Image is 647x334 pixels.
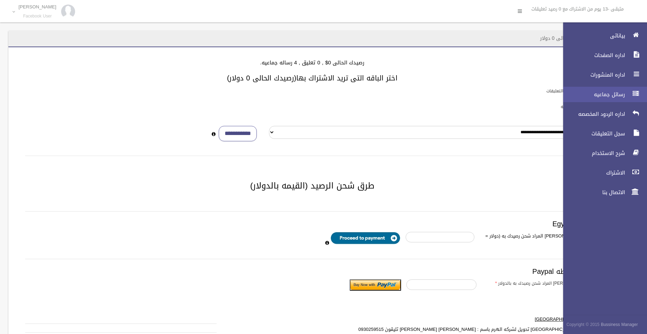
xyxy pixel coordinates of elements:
a: الاتصال بنا [557,185,647,200]
a: اداره الردود المخصصه [557,106,647,122]
a: سجل التعليقات [557,126,647,141]
span: بياناتى [557,32,627,39]
h4: رصيدك الحالى 0$ , 0 تعليق , 4 رساله جماعيه. [17,60,608,66]
header: الاشتراك - رصيدك الحالى 0 دولار [532,31,616,45]
label: ادخل [PERSON_NAME] المراد شحن رصيدك به (دولار = 35 جنيه ) [480,232,598,249]
input: Submit [350,279,401,291]
h3: الدفع بواسطه Paypal [25,268,599,275]
span: شرح الاستخدام [557,150,627,157]
span: اداره الصفحات [557,52,627,59]
h3: Egypt payment [25,220,599,228]
h2: طرق شحن الرصيد (القيمه بالدولار) [17,181,608,190]
strong: Bussiness Manager [601,321,638,328]
a: اداره الصفحات [557,48,647,63]
label: باقات الرد الالى على التعليقات [546,87,602,95]
span: اداره الردود المخصصه [557,111,627,118]
span: الاتصال بنا [557,189,627,196]
span: الاشتراك [557,169,627,176]
h3: اختر الباقه التى تريد الاشتراك بها(رصيدك الحالى 0 دولار) [17,74,608,82]
p: [PERSON_NAME] [19,4,56,9]
a: الاشتراك [557,165,647,180]
label: ادخل [PERSON_NAME] المراد شحن رصيدك به بالدولار [482,279,603,287]
img: 84628273_176159830277856_972693363922829312_n.jpg [61,5,75,19]
label: باقات الرسائل الجماعيه [561,103,602,111]
span: سجل التعليقات [557,130,627,137]
a: شرح الاستخدام [557,145,647,161]
a: رسائل جماعيه [557,87,647,102]
a: بياناتى [557,28,647,43]
span: اداره المنشورات [557,71,627,78]
label: من [GEOGRAPHIC_DATA] [346,315,594,324]
span: رسائل جماعيه [557,91,627,98]
span: Copyright © 2015 [566,321,599,328]
a: اداره المنشورات [557,67,647,83]
small: Facebook User [19,14,56,19]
